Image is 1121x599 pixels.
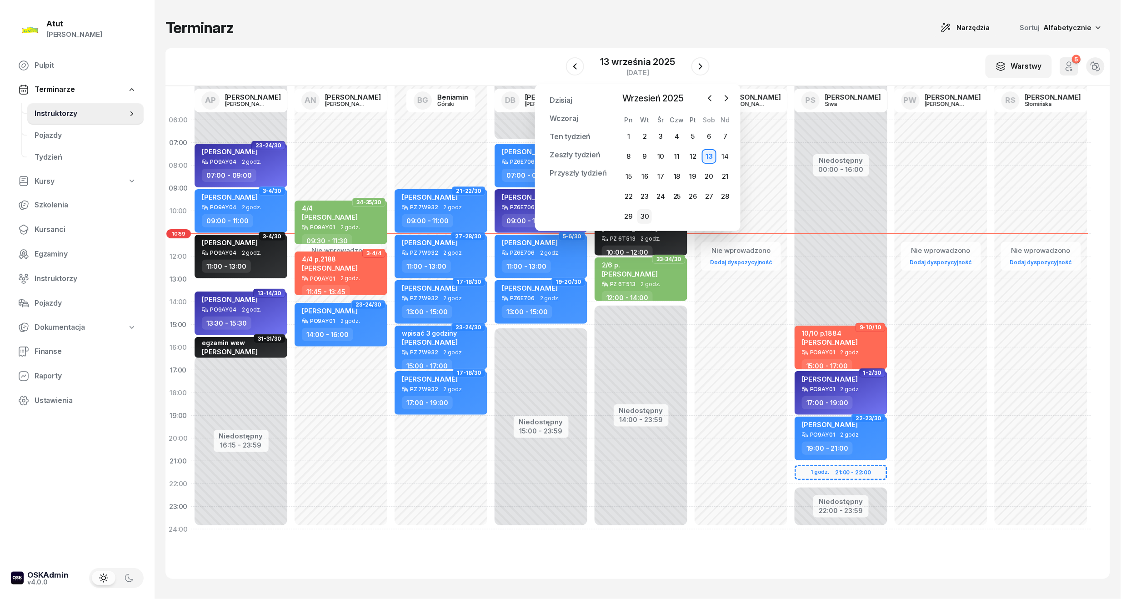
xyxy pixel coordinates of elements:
button: Niedostępny16:15 - 23:59 [219,431,263,451]
span: RS [1006,96,1016,104]
span: Dokumentacja [35,322,85,333]
div: OSKAdmin [27,571,69,579]
span: PW [904,96,917,104]
div: 24 [654,189,668,204]
div: 19:00 - 21:00 [802,442,853,455]
button: Nie wprowadzonoDodaj dyspozycyjność [1006,243,1076,270]
button: Niedostępny15:00 - 23:59 [519,417,563,437]
span: 33-34/30 [656,258,681,260]
div: 09:00 [165,177,191,200]
div: [PERSON_NAME] [825,94,881,101]
a: PW[PERSON_NAME][PERSON_NAME] [894,89,988,112]
span: Tydzień [35,151,136,163]
span: Kursanci [35,224,136,236]
div: Atut [46,20,102,28]
div: PZ6E706 [510,159,535,165]
div: PZ6E706 [510,295,535,301]
span: 17-18/30 [457,281,481,283]
div: Warstwy [996,60,1042,72]
div: Wt [637,116,653,124]
span: AN [305,96,316,104]
span: [PERSON_NAME] [802,420,858,429]
span: [PERSON_NAME] [402,193,458,201]
div: Czw [669,116,685,124]
span: 5-6/30 [563,236,581,237]
div: Niedostępny [219,433,263,439]
div: v4.0.0 [27,579,69,585]
button: 5 [1060,57,1078,76]
div: 17 [654,169,668,184]
div: 17:00 [165,359,191,382]
span: DB [505,96,515,104]
div: 00:00 - 16:00 [819,164,864,173]
span: 1 godz. [242,357,260,363]
a: Pojazdy [27,125,144,146]
div: PO9AY01 [810,349,835,355]
a: Dodaj dyspozycyjność [1006,257,1076,267]
span: PS [806,96,816,104]
div: PZ 7W932 [410,204,438,210]
div: 22:00 [165,473,191,495]
div: Pt [685,116,701,124]
div: 17:00 - 19:00 [802,396,853,409]
span: Wrzesień 2025 [619,91,687,106]
span: 2 godz. [641,281,661,287]
span: [PERSON_NAME] [202,238,258,247]
div: 6 [702,129,716,144]
div: PO9AY01 [310,276,335,282]
div: [PERSON_NAME] [925,101,969,107]
span: [PERSON_NAME] [302,264,358,272]
span: 2 godz. [444,204,463,211]
span: 13-14/30 [257,292,281,294]
div: 22 [621,189,636,204]
a: Pojazdy [11,292,144,314]
button: Warstwy [986,55,1052,78]
span: Sortuj [1020,22,1042,34]
div: PZ 7W932 [410,386,438,392]
div: Siwa [825,101,869,107]
div: 09:00 - 11:00 [202,214,253,227]
div: Niedostępny [819,157,864,164]
div: 1 [621,129,636,144]
div: 23:00 [165,495,191,518]
div: 14:00 - 23:59 [619,414,663,423]
span: 19-20/30 [555,281,581,283]
div: 12:00 [165,245,191,268]
span: [PERSON_NAME] [302,307,358,315]
div: egzamin wew [202,339,258,347]
div: 14:00 - 16:00 [302,328,353,341]
div: 21:00 [165,450,191,473]
span: 2 godz. [444,386,463,393]
span: [PERSON_NAME] [302,213,358,221]
div: 11 [670,149,684,164]
a: Ustawienia [11,390,144,412]
div: Nie wprowadzono [706,245,776,257]
div: [PERSON_NAME] [325,101,369,107]
a: RS[PERSON_NAME]Słomińska [994,89,1088,112]
div: PZ 7W932 [410,349,438,355]
button: Nie wprowadzonoDodaj dyspozycyjność [706,243,776,270]
span: [PERSON_NAME] [202,347,258,356]
div: 20 [702,169,716,184]
span: 2 godz. [841,349,860,356]
div: 15:00 [165,313,191,336]
span: 2 godz. [540,250,560,256]
div: [PERSON_NAME] [725,101,769,107]
span: Finanse [35,346,136,357]
span: 3-4/30 [263,236,281,237]
div: 13:00 - 15:00 [502,305,552,318]
div: 11:00 [165,222,191,245]
button: Niedostępny22:00 - 23:59 [819,496,863,516]
a: AP[PERSON_NAME][PERSON_NAME] [194,89,288,112]
div: Niedostępny [619,407,663,414]
div: 07:00 - 09:00 [502,169,556,182]
div: Niedostępny [819,498,863,505]
div: PZ6E706 [510,250,535,256]
div: Pn [621,116,636,124]
div: 11:00 - 13:00 [202,260,251,273]
button: Niedostępny14:00 - 23:59 [619,405,663,425]
span: 2 godz. [841,386,860,393]
div: 28 [718,189,733,204]
span: Pojazdy [35,297,136,309]
span: 2 godz. [242,204,261,211]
